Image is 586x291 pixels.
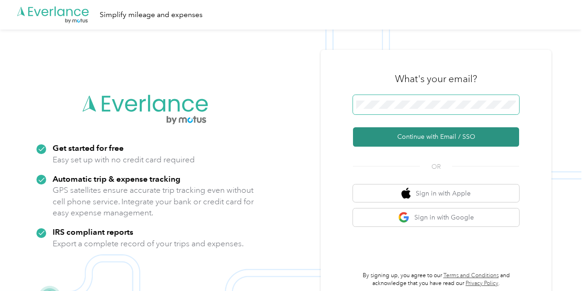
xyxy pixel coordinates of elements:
[53,238,244,249] p: Export a complete record of your trips and expenses.
[353,184,519,202] button: apple logoSign in with Apple
[443,272,499,279] a: Terms and Conditions
[353,272,519,288] p: By signing up, you agree to our and acknowledge that you have read our .
[466,280,498,287] a: Privacy Policy
[53,174,180,184] strong: Automatic trip & expense tracking
[401,188,411,199] img: apple logo
[395,72,477,85] h3: What's your email?
[420,162,452,172] span: OR
[53,154,195,166] p: Easy set up with no credit card required
[100,9,203,21] div: Simplify mileage and expenses
[353,127,519,147] button: Continue with Email / SSO
[398,212,410,223] img: google logo
[353,208,519,226] button: google logoSign in with Google
[53,227,133,237] strong: IRS compliant reports
[53,143,124,153] strong: Get started for free
[53,184,254,219] p: GPS satellites ensure accurate trip tracking even without cell phone service. Integrate your bank...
